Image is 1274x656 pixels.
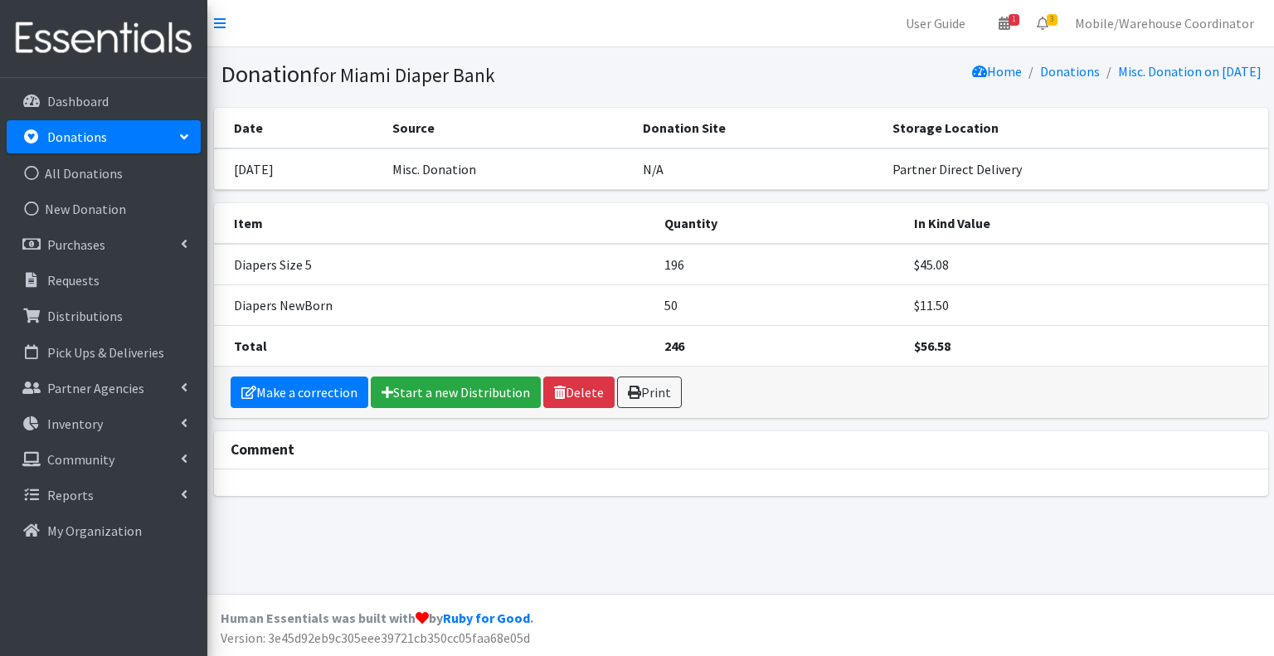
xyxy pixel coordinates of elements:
[214,148,382,190] td: [DATE]
[214,108,382,148] th: Date
[47,236,105,253] p: Purchases
[904,203,1268,244] th: In Kind Value
[883,108,1268,148] th: Storage Location
[7,336,201,369] a: Pick Ups & Deliveries
[904,284,1268,325] td: $11.50
[47,487,94,503] p: Reports
[654,203,904,244] th: Quantity
[231,440,294,459] strong: Comment
[382,108,634,148] th: Source
[47,129,107,145] p: Donations
[7,443,201,476] a: Community
[7,299,201,333] a: Distributions
[7,514,201,547] a: My Organization
[7,157,201,190] a: All Donations
[1024,7,1062,40] a: 3
[214,203,654,244] th: Item
[221,610,533,626] strong: Human Essentials was built with by .
[1040,63,1100,80] a: Donations
[654,244,904,285] td: 196
[617,377,682,408] a: Print
[47,93,109,109] p: Dashboard
[7,120,201,153] a: Donations
[985,7,1024,40] a: 1
[231,377,368,408] a: Make a correction
[47,308,123,324] p: Distributions
[47,380,144,396] p: Partner Agencies
[47,451,114,468] p: Community
[382,148,634,190] td: Misc. Donation
[1009,14,1019,26] span: 1
[313,63,495,87] small: for Miami Diaper Bank
[443,610,530,626] a: Ruby for Good
[7,85,201,118] a: Dashboard
[47,415,103,432] p: Inventory
[654,284,904,325] td: 50
[543,377,615,408] a: Delete
[1118,63,1262,80] a: Misc. Donation on [DATE]
[234,338,267,354] strong: Total
[1047,14,1058,26] span: 3
[47,344,164,361] p: Pick Ups & Deliveries
[221,629,530,646] span: Version: 3e45d92eb9c305eee39721cb350cc05faa68e05d
[47,522,142,539] p: My Organization
[214,284,654,325] td: Diapers NewBorn
[914,338,951,354] strong: $56.58
[892,7,979,40] a: User Guide
[371,377,541,408] a: Start a new Distribution
[47,272,100,289] p: Requests
[1062,7,1267,40] a: Mobile/Warehouse Coordinator
[7,11,201,66] img: HumanEssentials
[904,244,1268,285] td: $45.08
[972,63,1022,80] a: Home
[7,479,201,512] a: Reports
[7,407,201,440] a: Inventory
[7,228,201,261] a: Purchases
[214,244,654,285] td: Diapers Size 5
[7,264,201,297] a: Requests
[221,60,735,89] h1: Donation
[7,372,201,405] a: Partner Agencies
[883,148,1268,190] td: Partner Direct Delivery
[7,192,201,226] a: New Donation
[664,338,684,354] strong: 246
[633,148,882,190] td: N/A
[633,108,882,148] th: Donation Site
